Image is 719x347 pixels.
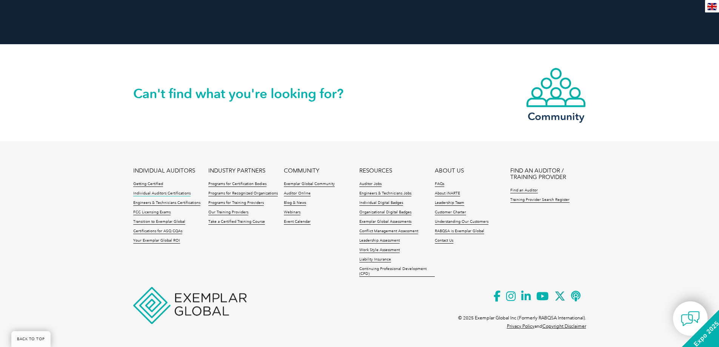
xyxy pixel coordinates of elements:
a: ABOUT US [435,168,464,174]
a: Programs for Recognized Organizations [208,191,278,196]
a: Liability Insurance [359,257,391,262]
a: Understanding Our Customers [435,219,488,225]
a: Customer Charter [435,210,466,215]
h3: Community [526,112,586,121]
a: Take a Certified Training Course [208,219,265,225]
a: Organizational Digital Badges [359,210,411,215]
img: contact-chat.png [681,309,700,328]
a: Training Provider Search Register [510,197,570,203]
a: RABQSA is Exemplar Global [435,229,484,234]
a: About iNARTE [435,191,460,196]
a: FCC Licensing Exams [133,210,171,215]
a: Auditor Online [284,191,311,196]
a: Continuing Professional Development (CPD) [359,267,435,277]
a: Find an Auditor [510,188,538,193]
a: Engineers & Technicians Jobs [359,191,411,196]
a: RESOURCES [359,168,392,174]
a: Privacy Policy [507,324,534,329]
p: © 2025 Exemplar Global Inc (Formerly RABQSA International). [458,314,586,322]
a: Blog & News [284,200,306,206]
img: Exemplar Global [133,287,246,324]
img: icon-community.webp [526,67,586,108]
a: Individual Digital Badges [359,200,403,206]
a: Transition to Exemplar Global [133,219,185,225]
a: Auditor Jobs [359,182,382,187]
a: BACK TO TOP [11,331,51,347]
a: Engineers & Technicians Certifications [133,200,200,206]
p: and [507,322,586,330]
a: Leadership Team [435,200,464,206]
a: Webinars [284,210,300,215]
a: INDUSTRY PARTNERS [208,168,265,174]
a: Leadership Assessment [359,238,400,244]
a: Our Training Providers [208,210,248,215]
a: Exemplar Global Assessments [359,219,411,225]
a: Individual Auditors Certifications [133,191,191,196]
a: FIND AN AUDITOR / TRAINING PROVIDER [510,168,586,180]
a: Your Exemplar Global ROI [133,238,180,244]
h2: Can't find what you're looking for? [133,88,360,100]
a: Programs for Certification Bodies [208,182,266,187]
a: COMMUNITY [284,168,319,174]
a: Programs for Training Providers [208,200,264,206]
img: en [707,3,717,10]
a: Contact Us [435,238,453,244]
a: INDIVIDUAL AUDITORS [133,168,195,174]
a: Event Calendar [284,219,311,225]
a: Community [526,67,586,121]
a: Copyright Disclaimer [542,324,586,329]
a: Getting Certified [133,182,163,187]
a: Exemplar Global Community [284,182,335,187]
a: Certifications for ASQ CQAs [133,229,182,234]
a: Work Style Assessment [359,248,400,253]
a: FAQs [435,182,444,187]
a: Conflict Management Assessment [359,229,418,234]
